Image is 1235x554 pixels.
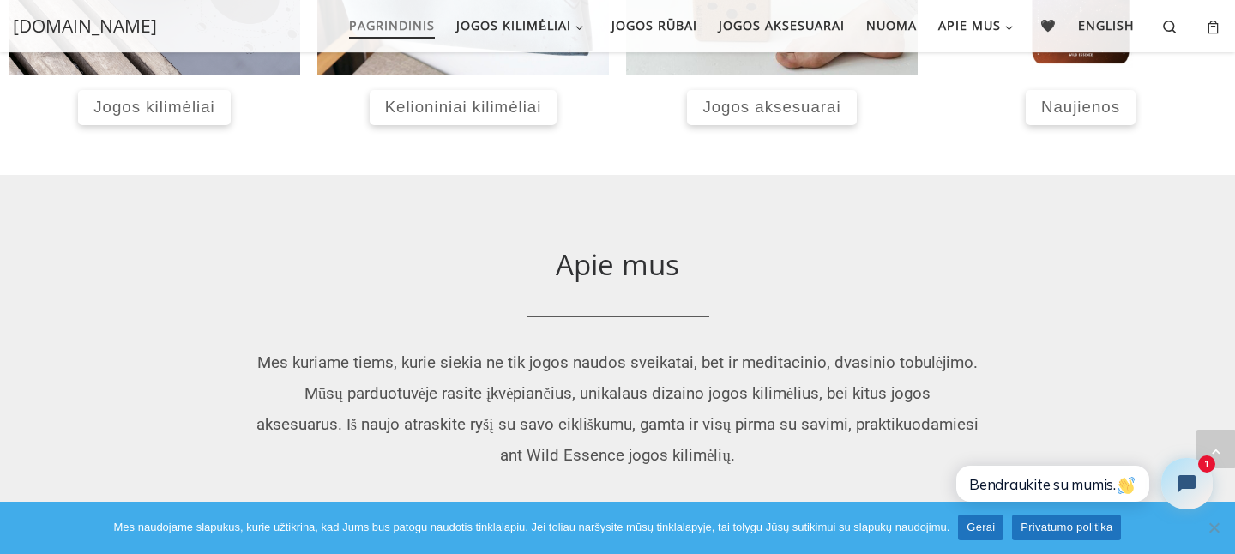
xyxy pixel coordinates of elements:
a: Nuoma [860,8,922,44]
span: Jogos kilimėliai [456,8,572,39]
a: Jogos kilimėliai [450,8,594,44]
a: Privatumo politika [1012,515,1121,540]
span: Jogos kilimėliai [93,98,214,116]
a: Pagrindinis [343,8,440,44]
span: Pagrindinis [349,8,435,39]
span: Nuoma [866,8,917,39]
a: 🖤 [1035,8,1063,44]
h2: Apie mus [9,244,1226,286]
a: English [1073,8,1141,44]
span: Naujienos [1041,98,1120,116]
a: Jogos aksesuarai [687,90,856,125]
span: Kelioniniai kilimėliai [385,98,542,116]
a: [DOMAIN_NAME] [13,13,157,40]
a: Gerai [958,515,1003,540]
span: Apie mus [938,8,1001,39]
span: Jogos aksesuarai [702,98,840,116]
span: Jogos aksesuarai [719,8,845,39]
span: 🖤 [1040,8,1057,39]
a: Naujienos [1026,90,1136,125]
span: Ne [1205,519,1222,536]
iframe: Tidio Chat [936,443,1227,524]
span: Mes naudojame slapukus, kurie užtikrina, kad Jums bus patogu naudotis tinklalapiu. Jei toliau nar... [114,519,950,536]
span: Mes kuriame tiems, kurie siekia ne tik jogos naudos sveikatai, bet ir meditacinio, dvasinio tobul... [256,353,979,465]
span: English [1078,8,1135,39]
span: Jogos rūbai [611,8,697,39]
a: Jogos kilimėliai [78,90,230,125]
a: Kelioniniai kilimėliai [370,90,557,125]
a: Jogos rūbai [605,8,702,44]
a: Jogos aksesuarai [713,8,850,44]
